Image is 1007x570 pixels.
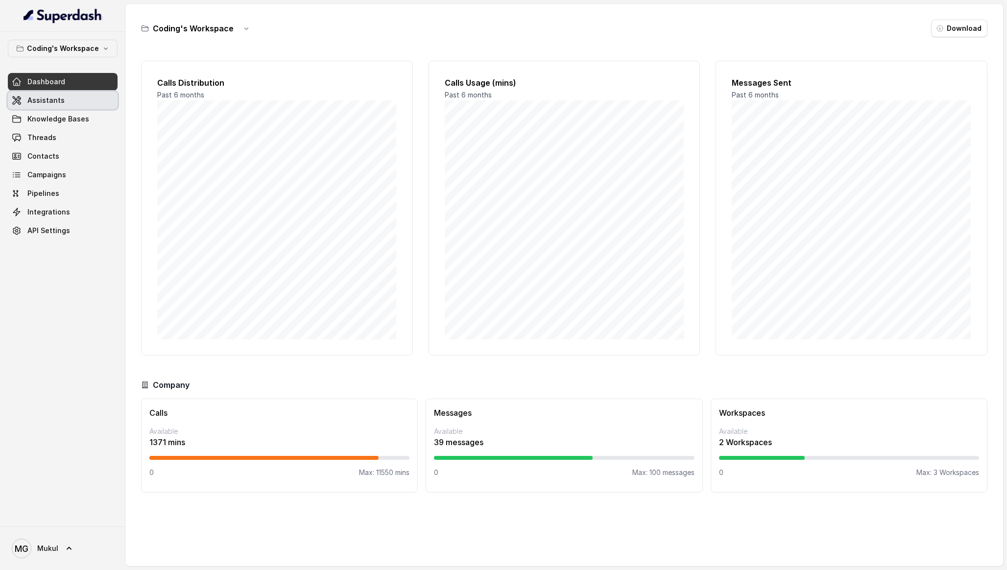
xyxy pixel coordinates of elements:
[434,468,438,477] p: 0
[24,8,102,24] img: light.svg
[445,77,684,89] h2: Calls Usage (mins)
[27,77,65,87] span: Dashboard
[434,407,694,419] h3: Messages
[8,129,118,146] a: Threads
[27,170,66,180] span: Campaigns
[719,468,723,477] p: 0
[719,407,979,419] h3: Workspaces
[27,95,65,105] span: Assistants
[8,147,118,165] a: Contacts
[27,189,59,198] span: Pipelines
[719,436,979,448] p: 2 Workspaces
[27,151,59,161] span: Contacts
[8,535,118,562] a: Mukul
[27,133,56,142] span: Threads
[359,468,409,477] p: Max: 11550 mins
[8,185,118,202] a: Pipelines
[37,544,58,553] span: Mukul
[732,91,779,99] span: Past 6 months
[27,43,99,54] p: Coding's Workspace
[434,436,694,448] p: 39 messages
[149,436,409,448] p: 1371 mins
[157,77,397,89] h2: Calls Distribution
[632,468,695,477] p: Max: 100 messages
[931,20,987,37] button: Download
[8,203,118,221] a: Integrations
[153,23,234,34] h3: Coding's Workspace
[8,40,118,57] button: Coding's Workspace
[916,468,979,477] p: Max: 3 Workspaces
[149,468,154,477] p: 0
[149,407,409,419] h3: Calls
[434,427,694,436] p: Available
[15,544,28,554] text: MG
[153,379,190,391] h3: Company
[8,92,118,109] a: Assistants
[8,166,118,184] a: Campaigns
[8,110,118,128] a: Knowledge Bases
[27,207,70,217] span: Integrations
[719,427,979,436] p: Available
[27,226,70,236] span: API Settings
[732,77,971,89] h2: Messages Sent
[27,114,89,124] span: Knowledge Bases
[157,91,204,99] span: Past 6 months
[445,91,492,99] span: Past 6 months
[149,427,409,436] p: Available
[8,73,118,91] a: Dashboard
[8,222,118,239] a: API Settings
